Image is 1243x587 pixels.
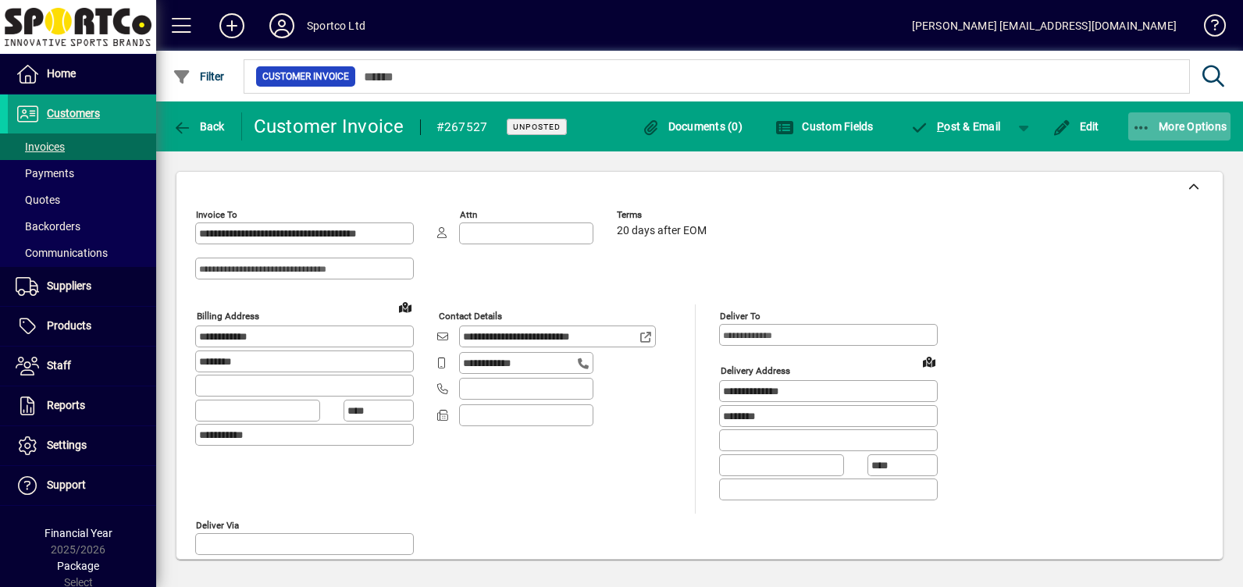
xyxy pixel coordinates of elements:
[8,307,156,346] a: Products
[169,112,229,141] button: Back
[169,62,229,91] button: Filter
[8,133,156,160] a: Invoices
[57,560,99,572] span: Package
[8,55,156,94] a: Home
[1128,112,1231,141] button: More Options
[8,426,156,465] a: Settings
[8,213,156,240] a: Backorders
[917,349,942,374] a: View on map
[16,220,80,233] span: Backorders
[45,527,112,539] span: Financial Year
[8,160,156,187] a: Payments
[156,112,242,141] app-page-header-button: Back
[16,194,60,206] span: Quotes
[637,112,746,141] button: Documents (0)
[910,120,1001,133] span: ost & Email
[8,466,156,505] a: Support
[8,347,156,386] a: Staff
[47,319,91,332] span: Products
[720,311,760,322] mat-label: Deliver To
[460,209,477,220] mat-label: Attn
[8,187,156,213] a: Quotes
[1049,112,1103,141] button: Edit
[771,112,878,141] button: Custom Fields
[47,67,76,80] span: Home
[47,359,71,372] span: Staff
[16,247,108,259] span: Communications
[257,12,307,40] button: Profile
[47,107,100,119] span: Customers
[8,386,156,425] a: Reports
[937,120,944,133] span: P
[8,240,156,266] a: Communications
[196,519,239,530] mat-label: Deliver via
[8,267,156,306] a: Suppliers
[903,112,1009,141] button: Post & Email
[617,210,711,220] span: Terms
[641,120,743,133] span: Documents (0)
[47,399,85,411] span: Reports
[307,13,365,38] div: Sportco Ltd
[393,294,418,319] a: View on map
[16,141,65,153] span: Invoices
[436,115,488,140] div: #267527
[47,439,87,451] span: Settings
[16,167,74,180] span: Payments
[912,13,1177,38] div: [PERSON_NAME] [EMAIL_ADDRESS][DOMAIN_NAME]
[47,279,91,292] span: Suppliers
[47,478,86,491] span: Support
[173,120,225,133] span: Back
[617,225,707,237] span: 20 days after EOM
[775,120,874,133] span: Custom Fields
[1132,120,1227,133] span: More Options
[1052,120,1099,133] span: Edit
[207,12,257,40] button: Add
[196,209,237,220] mat-label: Invoice To
[513,122,561,132] span: Unposted
[262,69,349,84] span: Customer Invoice
[1192,3,1223,54] a: Knowledge Base
[254,114,404,139] div: Customer Invoice
[173,70,225,83] span: Filter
